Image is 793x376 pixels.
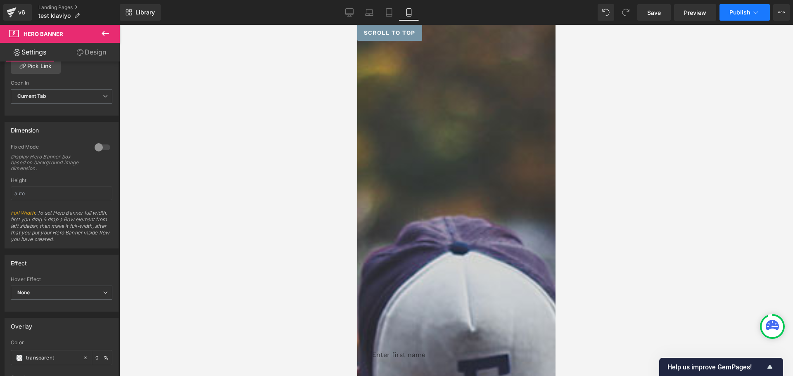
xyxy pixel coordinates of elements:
a: v6 [3,4,32,21]
b: None [17,289,30,296]
div: v6 [17,7,27,18]
a: Pick Link [11,57,61,74]
span: Library [135,9,155,16]
span: Help us improve GemPages! [667,363,765,371]
div: Color [11,340,112,345]
b: Current Tab [17,93,47,99]
div: Effect [11,255,27,267]
span: scroll to top [7,4,58,12]
a: Mobile [399,4,419,21]
a: Desktop [340,4,359,21]
input: Color [26,353,79,362]
a: Tablet [379,4,399,21]
a: New Library [120,4,161,21]
span: Publish [729,9,750,16]
div: Fixed Mode [11,144,86,152]
a: Full Width [11,210,35,216]
a: Laptop [359,4,379,21]
span: test klaviyo [38,12,71,19]
a: Design [62,43,121,61]
div: % [92,350,112,365]
button: Show survey - Help us improve GemPages! [667,362,775,372]
button: Redo [617,4,634,21]
a: Landing Pages [38,4,120,11]
a: Preview [674,4,716,21]
div: Dimension [11,122,39,134]
span: : To set Hero Banner full width, first you drag & drop a Row element from left sidebar, then make... [11,210,112,248]
div: Open In [11,80,112,86]
div: Overlay [11,318,32,330]
div: Hover Effect [11,277,112,282]
span: Hero Banner [24,31,63,37]
input: auto [11,187,112,200]
button: More [773,4,790,21]
span: Save [647,8,661,17]
button: Undo [598,4,614,21]
button: Publish [719,4,770,21]
div: Height [11,177,112,183]
div: Display Hero Banner box based on background image dimension. [11,154,85,171]
span: Preview [684,8,706,17]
